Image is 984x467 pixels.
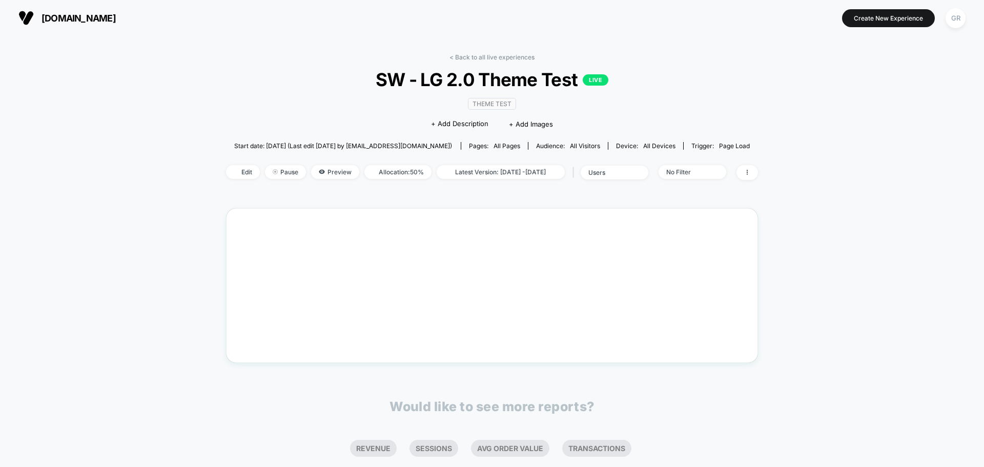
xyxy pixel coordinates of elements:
div: Audience: [536,142,600,150]
span: Pause [265,165,306,179]
span: Start date: [DATE] (Last edit [DATE] by [EMAIL_ADDRESS][DOMAIN_NAME]) [234,142,452,150]
span: all pages [494,142,520,150]
div: Pages: [469,142,520,150]
button: [DOMAIN_NAME] [15,10,119,26]
div: No Filter [666,168,707,176]
div: GR [946,8,966,28]
span: Theme Test [468,98,516,110]
div: Trigger: [691,142,750,150]
p: LIVE [583,74,608,86]
button: Create New Experience [842,9,935,27]
button: GR [942,8,969,29]
span: Device: [608,142,683,150]
span: Latest Version: [DATE] - [DATE] [437,165,565,179]
span: All Visitors [570,142,600,150]
p: Would like to see more reports? [389,399,594,414]
span: SW - LG 2.0 Theme Test [253,69,731,90]
div: users [588,169,629,176]
img: Visually logo [18,10,34,26]
span: + Add Images [509,120,553,128]
span: + Add Description [431,119,488,129]
li: Revenue [350,440,397,457]
span: Allocation: 50% [364,165,432,179]
img: end [273,169,278,174]
span: [DOMAIN_NAME] [42,13,116,24]
span: all devices [643,142,675,150]
span: Page Load [719,142,750,150]
a: < Back to all live experiences [449,53,535,61]
li: Avg Order Value [471,440,549,457]
li: Transactions [562,440,631,457]
span: Preview [311,165,359,179]
span: | [570,165,581,180]
span: Edit [226,165,260,179]
li: Sessions [409,440,458,457]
